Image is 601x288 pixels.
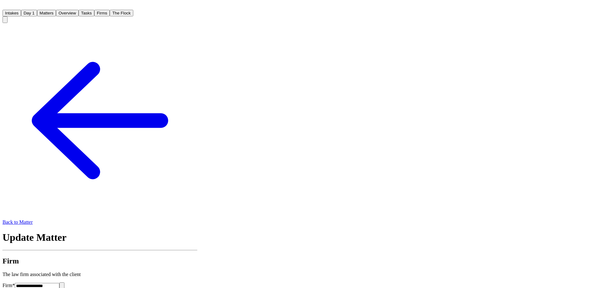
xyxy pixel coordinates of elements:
a: Day 1 [21,10,37,15]
a: The Flock [110,10,133,15]
button: Firms [94,10,110,16]
img: Finch Logo [3,3,10,8]
button: Day 1 [21,10,37,16]
label: Firm [3,283,15,288]
a: Intakes [3,10,21,15]
h2: Firm [3,257,197,265]
button: Matters [37,10,56,16]
button: Intakes [3,10,21,16]
a: Tasks [79,10,94,15]
button: Overview [56,10,79,16]
a: Home [3,4,10,9]
a: Matters [37,10,56,15]
p: The law firm associated with the client [3,272,197,277]
a: Overview [56,10,79,15]
h1: Update Matter [3,232,197,243]
a: Firms [94,10,110,15]
button: Tasks [79,10,94,16]
button: The Flock [110,10,133,16]
a: Back to Matter [3,214,197,225]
